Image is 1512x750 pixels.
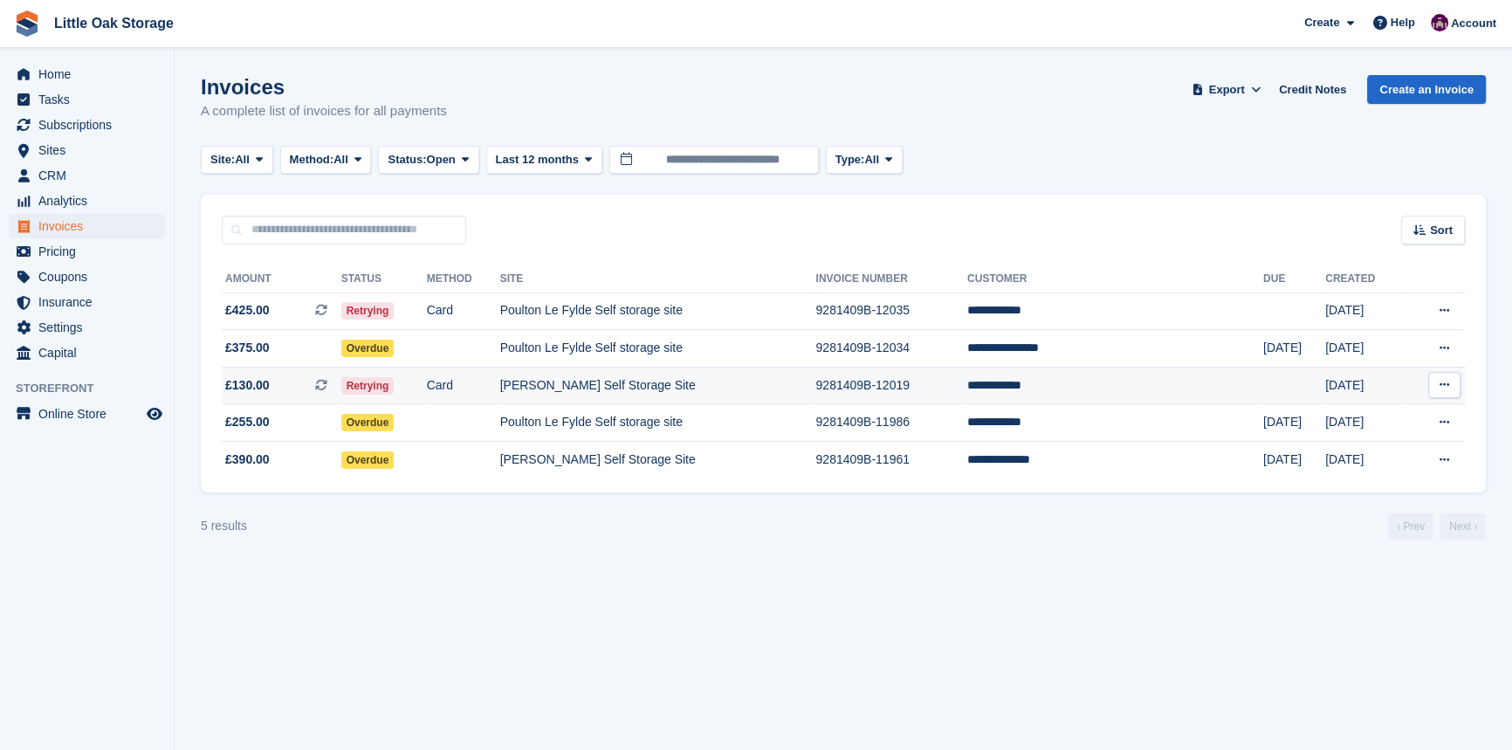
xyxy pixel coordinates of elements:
td: [DATE] [1263,404,1325,442]
button: Export [1188,75,1265,104]
span: Retrying [341,377,395,395]
a: Next [1440,513,1486,540]
span: Settings [38,315,143,340]
span: All [864,151,879,169]
div: 5 results [201,517,247,535]
span: Status: [388,151,426,169]
a: menu [9,138,165,162]
span: £255.00 [225,413,270,431]
span: £390.00 [225,451,270,469]
td: [DATE] [1325,442,1405,478]
a: Preview store [144,403,165,424]
button: Last 12 months [486,146,602,175]
th: Method [427,265,500,293]
span: Create [1304,14,1339,31]
span: Invoices [38,214,143,238]
th: Customer [967,265,1263,293]
td: Poulton Le Fylde Self storage site [500,330,816,368]
th: Invoice Number [815,265,966,293]
td: [DATE] [1325,292,1405,330]
span: Type: [835,151,865,169]
td: 9281409B-11986 [815,404,966,442]
a: menu [9,290,165,314]
img: stora-icon-8386f47178a22dfd0bd8f6a31ec36ba5ce8667c1dd55bd0f319d3a0aa187defe.svg [14,10,40,37]
a: Create an Invoice [1367,75,1486,104]
a: menu [9,113,165,137]
th: Amount [222,265,341,293]
span: Online Store [38,402,143,426]
td: [DATE] [1263,330,1325,368]
nav: Page [1385,513,1489,540]
th: Status [341,265,427,293]
td: 9281409B-11961 [815,442,966,478]
a: menu [9,163,165,188]
td: 9281409B-12034 [815,330,966,368]
span: Last 12 months [496,151,579,169]
td: [PERSON_NAME] Self Storage Site [500,442,816,478]
td: [DATE] [1325,367,1405,404]
span: Sites [38,138,143,162]
a: Little Oak Storage [47,9,181,38]
span: Storefront [16,380,174,397]
a: menu [9,315,165,340]
span: All [333,151,348,169]
a: menu [9,214,165,238]
span: Insurance [38,290,143,314]
span: Pricing [38,239,143,264]
span: Tasks [38,87,143,112]
a: Previous [1388,513,1433,540]
span: Site: [210,151,235,169]
a: menu [9,239,165,264]
span: All [235,151,250,169]
span: £130.00 [225,376,270,395]
p: A complete list of invoices for all payments [201,101,447,121]
td: 9281409B-12019 [815,367,966,404]
span: Analytics [38,189,143,213]
td: 9281409B-12035 [815,292,966,330]
span: Overdue [341,451,395,469]
span: Help [1391,14,1415,31]
span: Retrying [341,302,395,320]
th: Created [1325,265,1405,293]
span: Sort [1430,222,1453,239]
th: Due [1263,265,1325,293]
a: menu [9,265,165,289]
span: £375.00 [225,339,270,357]
span: Account [1451,15,1496,32]
a: menu [9,62,165,86]
button: Type: All [826,146,903,175]
a: menu [9,87,165,112]
td: [PERSON_NAME] Self Storage Site [500,367,816,404]
td: [DATE] [1325,404,1405,442]
th: Site [500,265,816,293]
span: Method: [290,151,334,169]
span: £425.00 [225,301,270,320]
td: Card [427,367,500,404]
span: Subscriptions [38,113,143,137]
img: Morgen Aujla [1431,14,1448,31]
button: Method: All [280,146,372,175]
span: Overdue [341,414,395,431]
td: Card [427,292,500,330]
a: menu [9,402,165,426]
td: Poulton Le Fylde Self storage site [500,404,816,442]
button: Site: All [201,146,273,175]
span: CRM [38,163,143,188]
a: Credit Notes [1272,75,1353,104]
td: [DATE] [1263,442,1325,478]
span: Overdue [341,340,395,357]
td: Poulton Le Fylde Self storage site [500,292,816,330]
a: menu [9,189,165,213]
a: menu [9,341,165,365]
h1: Invoices [201,75,447,99]
td: [DATE] [1325,330,1405,368]
span: Home [38,62,143,86]
span: Capital [38,341,143,365]
span: Coupons [38,265,143,289]
button: Status: Open [378,146,478,175]
span: Open [427,151,456,169]
span: Export [1209,81,1245,99]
